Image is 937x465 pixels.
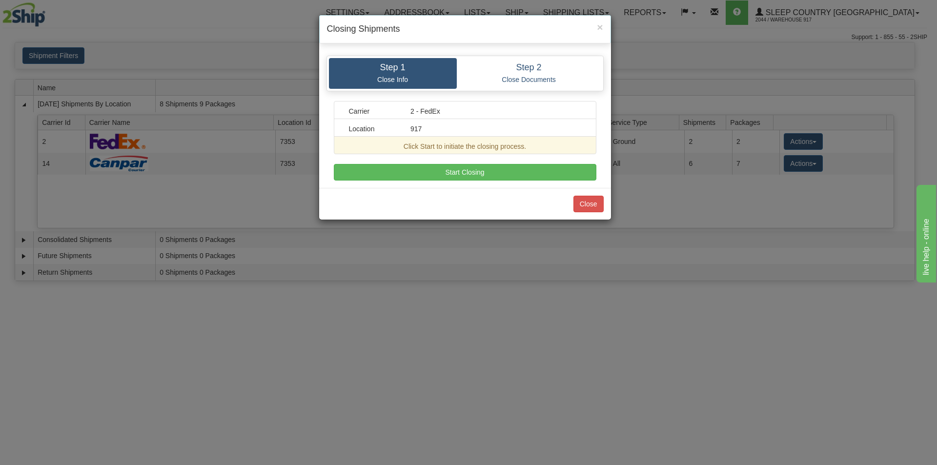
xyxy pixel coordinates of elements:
[334,164,596,181] button: Start Closing
[457,58,601,89] a: Step 2 Close Documents
[329,58,457,89] a: Step 1 Close Info
[342,106,404,116] div: Carrier
[336,63,449,73] h4: Step 1
[464,75,594,84] p: Close Documents
[342,124,404,134] div: Location
[403,124,589,134] div: 917
[327,23,603,36] h4: Closing Shipments
[342,142,589,151] div: Click Start to initiate the closing process.
[573,196,604,212] button: Close
[7,6,90,18] div: live help - online
[597,22,603,32] button: Close
[597,21,603,33] span: ×
[336,75,449,84] p: Close Info
[464,63,594,73] h4: Step 2
[915,182,936,282] iframe: chat widget
[403,106,589,116] div: 2 - FedEx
